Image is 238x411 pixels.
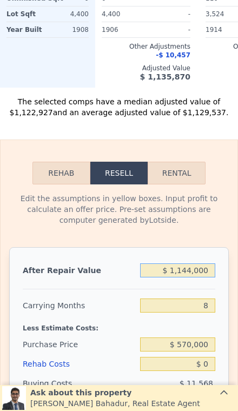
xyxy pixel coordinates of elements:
span: $ 1,135,870 [140,72,190,81]
div: Other Adjustments [102,42,190,51]
div: Edit the assumptions in yellow boxes. Input profit to calculate an offer price. Pre-set assumptio... [9,193,229,226]
div: Adjusted Value [102,64,190,72]
div: Rehab Costs [23,354,136,374]
span: 3,524 [206,10,224,18]
button: Rehab [32,162,90,184]
div: Year Built [6,22,45,37]
div: - [148,6,190,22]
div: 1906 [102,22,144,37]
span: 4,400 [102,10,120,18]
div: 1908 [50,22,89,37]
div: 4,400 [50,6,89,22]
img: Siddhant Bahadur [2,386,26,410]
span: -$ 10,457 [156,51,190,59]
span: $ 11,568 [180,379,213,388]
div: - [148,22,190,37]
div: Purchase Price [23,335,136,354]
button: Rental [148,162,206,184]
div: Less Estimate Costs: [23,315,215,335]
button: Resell [90,162,148,184]
div: After Repair Value [23,261,136,280]
div: Lot Sqft [6,6,45,22]
div: Carrying Months [23,296,136,315]
div: Ask about this property [30,387,200,398]
div: [PERSON_NAME] Bahadur , Real Estate Agent [30,398,200,409]
div: Buying Costs [23,374,136,393]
